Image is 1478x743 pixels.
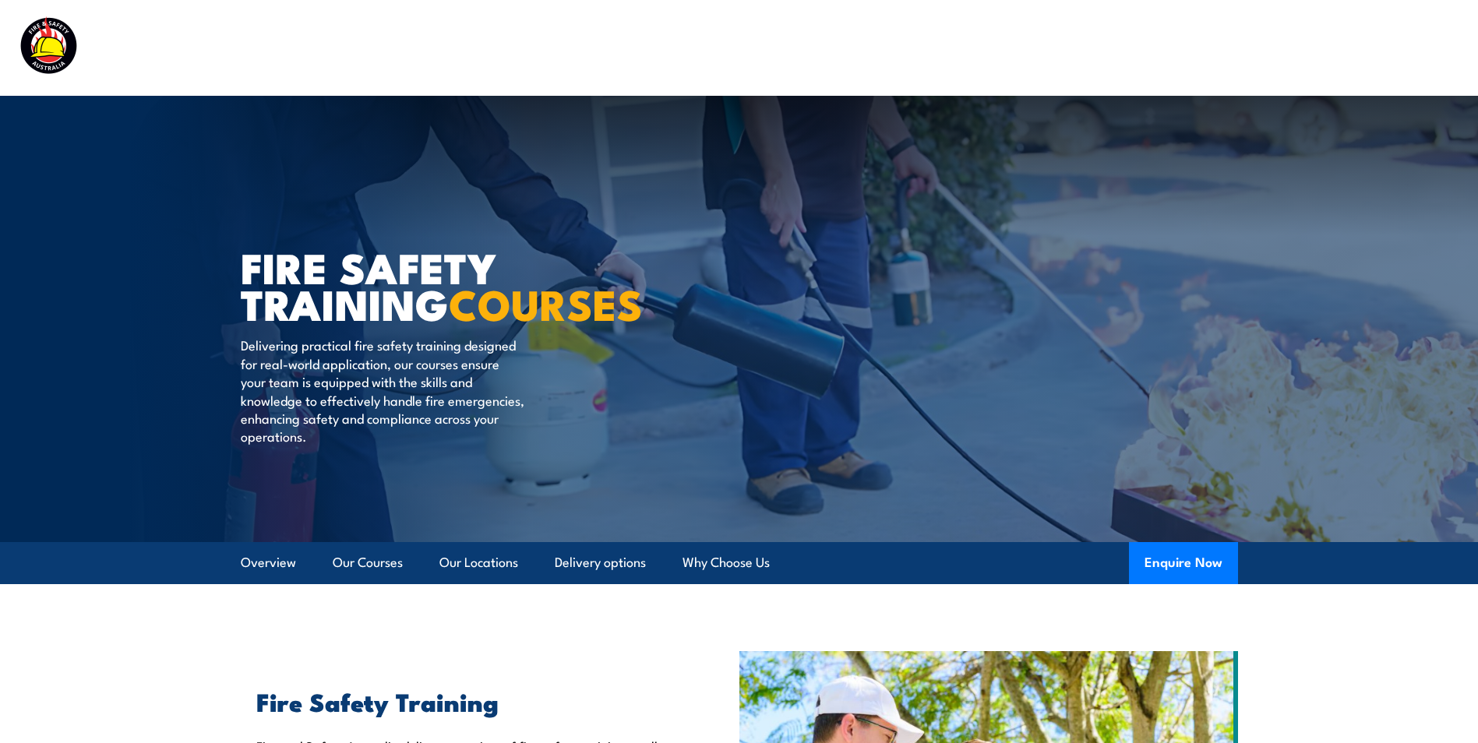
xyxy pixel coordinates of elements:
[715,27,819,69] a: Course Calendar
[241,542,296,583] a: Overview
[449,270,643,335] strong: COURSES
[241,336,525,445] p: Delivering practical fire safety training designed for real-world application, our courses ensure...
[439,542,518,583] a: Our Locations
[1233,27,1321,69] a: Learner Portal
[1356,27,1405,69] a: Contact
[241,248,626,321] h1: FIRE SAFETY TRAINING
[683,542,770,583] a: Why Choose Us
[1165,27,1199,69] a: News
[1073,27,1131,69] a: About Us
[256,690,668,712] h2: Fire Safety Training
[555,542,646,583] a: Delivery options
[632,27,681,69] a: Courses
[853,27,1039,69] a: Emergency Response Services
[1129,542,1238,584] button: Enquire Now
[333,542,403,583] a: Our Courses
